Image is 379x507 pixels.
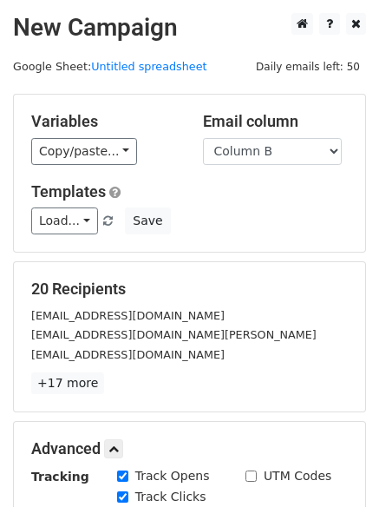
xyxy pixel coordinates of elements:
[91,60,206,73] a: Untitled spreadsheet
[203,112,349,131] h5: Email column
[31,328,317,341] small: [EMAIL_ADDRESS][DOMAIN_NAME][PERSON_NAME]
[31,439,348,458] h5: Advanced
[250,57,366,76] span: Daily emails left: 50
[135,467,210,485] label: Track Opens
[31,280,348,299] h5: 20 Recipients
[13,13,366,43] h2: New Campaign
[31,348,225,361] small: [EMAIL_ADDRESS][DOMAIN_NAME]
[31,182,106,201] a: Templates
[292,424,379,507] iframe: Chat Widget
[31,112,177,131] h5: Variables
[125,207,170,234] button: Save
[135,488,206,506] label: Track Clicks
[31,207,98,234] a: Load...
[31,372,104,394] a: +17 more
[250,60,366,73] a: Daily emails left: 50
[31,138,137,165] a: Copy/paste...
[13,60,207,73] small: Google Sheet:
[264,467,331,485] label: UTM Codes
[31,309,225,322] small: [EMAIL_ADDRESS][DOMAIN_NAME]
[31,470,89,484] strong: Tracking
